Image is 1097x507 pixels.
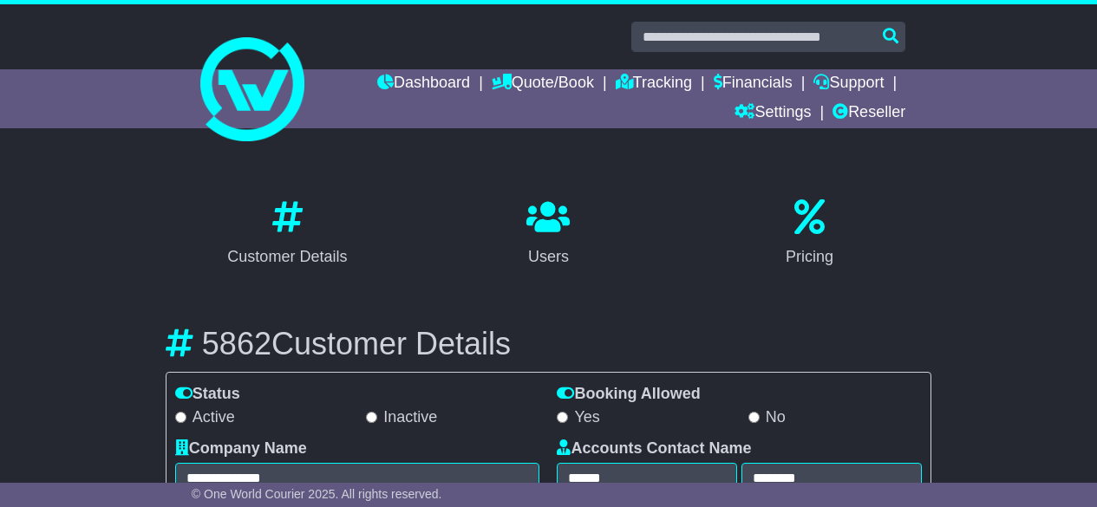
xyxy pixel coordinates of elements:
label: Active [175,408,235,427]
label: Inactive [366,408,437,427]
label: No [748,408,786,427]
input: No [748,412,760,423]
a: Customer Details [216,193,358,275]
span: 5862 [202,326,271,361]
input: Yes [557,412,568,423]
h3: Customer Details [166,327,931,361]
span: © One World Courier 2025. All rights reserved. [192,487,442,501]
a: Pricing [774,193,845,275]
label: Booking Allowed [557,385,700,404]
a: Support [813,69,884,99]
div: Customer Details [227,245,347,269]
label: Company Name [175,439,307,458]
div: Users [526,245,570,269]
a: Dashboard [377,69,470,99]
a: Settings [735,99,811,128]
label: Yes [557,408,599,427]
input: Inactive [366,412,377,423]
a: Users [515,193,581,275]
label: Status [175,385,240,404]
div: Pricing [786,245,833,269]
a: Tracking [616,69,692,99]
a: Reseller [833,99,905,128]
label: Accounts Contact Name [557,439,751,458]
input: Active [175,412,186,423]
a: Financials [714,69,793,99]
a: Quote/Book [492,69,594,99]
